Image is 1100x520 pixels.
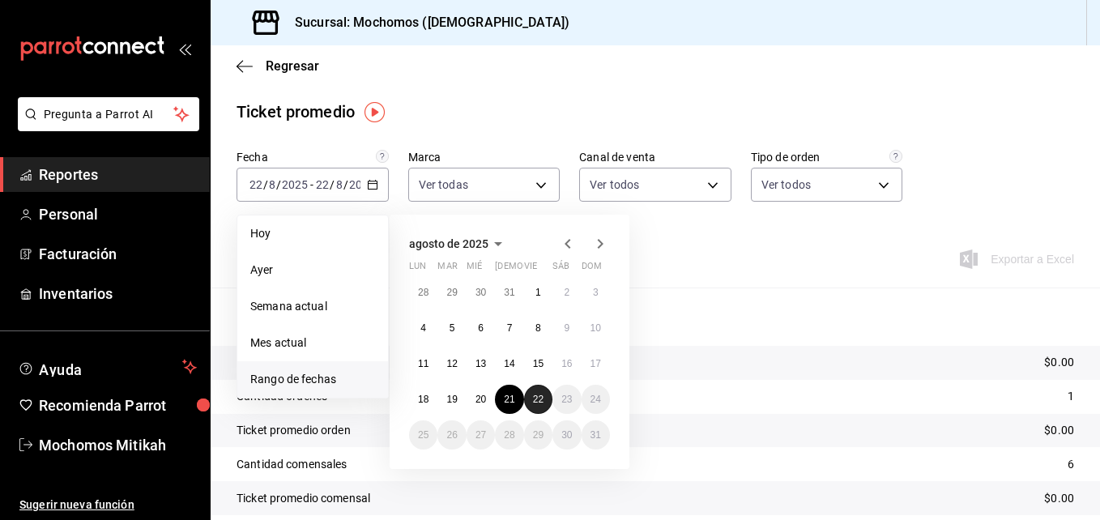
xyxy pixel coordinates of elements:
span: Hoy [250,225,375,242]
abbr: 12 de agosto de 2025 [446,358,457,369]
span: Mes actual [250,335,375,352]
input: -- [268,178,276,191]
p: 6 [1068,456,1074,473]
button: 31 de julio de 2025 [495,278,523,307]
a: Pregunta a Parrot AI [11,117,199,134]
span: Ver todos [761,177,811,193]
abbr: 19 de agosto de 2025 [446,394,457,405]
abbr: 29 de agosto de 2025 [533,429,544,441]
label: Canal de venta [579,151,731,163]
span: Semana actual [250,298,375,315]
button: 16 de agosto de 2025 [552,349,581,378]
abbr: 29 de julio de 2025 [446,287,457,298]
label: Marca [408,151,561,163]
abbr: lunes [409,261,426,278]
abbr: jueves [495,261,591,278]
svg: Información delimitada a máximo 62 días. [376,150,389,163]
input: -- [249,178,263,191]
abbr: 17 de agosto de 2025 [591,358,601,369]
abbr: 24 de agosto de 2025 [591,394,601,405]
abbr: 13 de agosto de 2025 [475,358,486,369]
button: 23 de agosto de 2025 [552,385,581,414]
button: 25 de agosto de 2025 [409,420,437,450]
input: ---- [348,178,376,191]
abbr: 27 de agosto de 2025 [475,429,486,441]
button: 13 de agosto de 2025 [467,349,495,378]
abbr: 22 de agosto de 2025 [533,394,544,405]
p: Ticket promedio comensal [237,490,370,507]
button: 3 de agosto de 2025 [582,278,610,307]
button: 30 de agosto de 2025 [552,420,581,450]
abbr: 11 de agosto de 2025 [418,358,428,369]
button: 14 de agosto de 2025 [495,349,523,378]
button: 9 de agosto de 2025 [552,313,581,343]
button: 27 de agosto de 2025 [467,420,495,450]
span: / [276,178,281,191]
span: / [263,178,268,191]
abbr: 23 de agosto de 2025 [561,394,572,405]
button: agosto de 2025 [409,234,508,254]
abbr: 1 de agosto de 2025 [535,287,541,298]
abbr: 14 de agosto de 2025 [504,358,514,369]
button: Pregunta a Parrot AI [18,97,199,131]
button: 21 de agosto de 2025 [495,385,523,414]
span: Recomienda Parrot [39,394,197,416]
span: Ayer [250,262,375,279]
abbr: sábado [552,261,569,278]
button: 2 de agosto de 2025 [552,278,581,307]
button: 4 de agosto de 2025 [409,313,437,343]
button: 18 de agosto de 2025 [409,385,437,414]
button: 29 de agosto de 2025 [524,420,552,450]
button: Regresar [237,58,319,74]
button: 28 de agosto de 2025 [495,420,523,450]
span: Facturación [39,243,197,265]
abbr: 10 de agosto de 2025 [591,322,601,334]
span: Mochomos Mitikah [39,434,197,456]
abbr: domingo [582,261,602,278]
abbr: 8 de agosto de 2025 [535,322,541,334]
abbr: 31 de agosto de 2025 [591,429,601,441]
span: Sugerir nueva función [19,497,197,514]
p: $0.00 [1044,422,1074,439]
button: 26 de agosto de 2025 [437,420,466,450]
abbr: martes [437,261,457,278]
abbr: miércoles [467,261,482,278]
abbr: 5 de agosto de 2025 [450,322,455,334]
abbr: 18 de agosto de 2025 [418,394,428,405]
abbr: 3 de agosto de 2025 [593,287,599,298]
span: - [310,178,313,191]
abbr: 26 de agosto de 2025 [446,429,457,441]
abbr: viernes [524,261,537,278]
button: 8 de agosto de 2025 [524,313,552,343]
h3: Sucursal: Mochomos ([DEMOGRAPHIC_DATA]) [282,13,569,32]
span: Pregunta a Parrot AI [44,106,174,123]
span: Inventarios [39,283,197,305]
span: Ver todas [419,177,468,193]
button: 11 de agosto de 2025 [409,349,437,378]
button: 30 de julio de 2025 [467,278,495,307]
button: 5 de agosto de 2025 [437,313,466,343]
span: Personal [39,203,197,225]
abbr: 30 de julio de 2025 [475,287,486,298]
abbr: 2 de agosto de 2025 [564,287,569,298]
img: Tooltip marker [365,102,385,122]
abbr: 7 de agosto de 2025 [507,322,513,334]
button: 20 de agosto de 2025 [467,385,495,414]
label: Tipo de orden [751,151,903,163]
span: Rango de fechas [250,371,375,388]
abbr: 21 de agosto de 2025 [504,394,514,405]
p: $0.00 [1044,354,1074,371]
button: 1 de agosto de 2025 [524,278,552,307]
abbr: 30 de agosto de 2025 [561,429,572,441]
button: 22 de agosto de 2025 [524,385,552,414]
p: Cantidad comensales [237,456,347,473]
abbr: 25 de agosto de 2025 [418,429,428,441]
button: 29 de julio de 2025 [437,278,466,307]
button: 6 de agosto de 2025 [467,313,495,343]
span: Reportes [39,164,197,185]
span: agosto de 2025 [409,237,488,250]
button: 7 de agosto de 2025 [495,313,523,343]
svg: Todas las órdenes contabilizan 1 comensal a excepción de órdenes de mesa con comensales obligator... [889,150,902,163]
button: 15 de agosto de 2025 [524,349,552,378]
